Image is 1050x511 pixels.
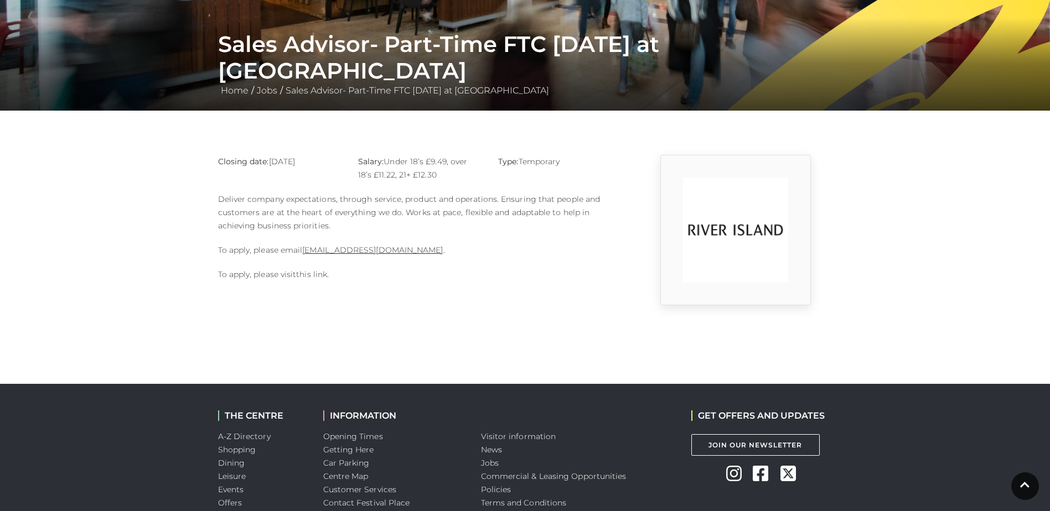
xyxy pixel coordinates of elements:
a: A-Z Directory [218,431,271,441]
a: Shopping [218,445,256,455]
a: Customer Services [323,484,397,494]
a: Jobs [481,458,499,468]
a: [EMAIL_ADDRESS][DOMAIN_NAME] [302,245,443,255]
h2: INFORMATION [323,410,464,421]
a: Car Parking [323,458,370,468]
h2: THE CENTRE [218,410,307,421]
a: Centre Map [323,471,369,481]
a: Join Our Newsletter [691,434,820,456]
a: this link [296,269,327,279]
p: To apply, please email . [218,243,622,257]
a: Jobs [254,85,280,96]
img: 9_1554823252_w6od.png [683,178,788,283]
p: [DATE] [218,155,342,168]
strong: Type: [498,157,518,166]
a: Opening Times [323,431,383,441]
a: Contact Festival Place [323,498,410,508]
strong: Closing date: [218,157,269,166]
a: Commercial & Leasing Opportunities [481,471,627,481]
a: Visitor information [481,431,556,441]
a: Home [218,85,251,96]
a: Policies [481,484,511,494]
a: Terms and Conditions [481,498,567,508]
div: / / [210,31,841,97]
h1: Sales Advisor- Part-Time FTC [DATE] at [GEOGRAPHIC_DATA] [218,31,832,84]
p: Under 18’s £9.49, over 18’s £11.22, 21+ £12.30 [358,155,482,181]
h2: GET OFFERS AND UPDATES [691,410,825,421]
strong: Salary: [358,157,384,166]
a: Events [218,484,244,494]
a: News [481,445,502,455]
a: Leisure [218,471,246,481]
p: Temporary [498,155,622,168]
p: Deliver company expectations, through service, product and operations. Ensuring that people and c... [218,192,622,232]
p: To apply, please visit . [218,268,622,281]
a: Offers [218,498,242,508]
a: Getting Here [323,445,374,455]
a: Dining [218,458,245,468]
a: Sales Advisor- Part-Time FTC [DATE] at [GEOGRAPHIC_DATA] [283,85,552,96]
